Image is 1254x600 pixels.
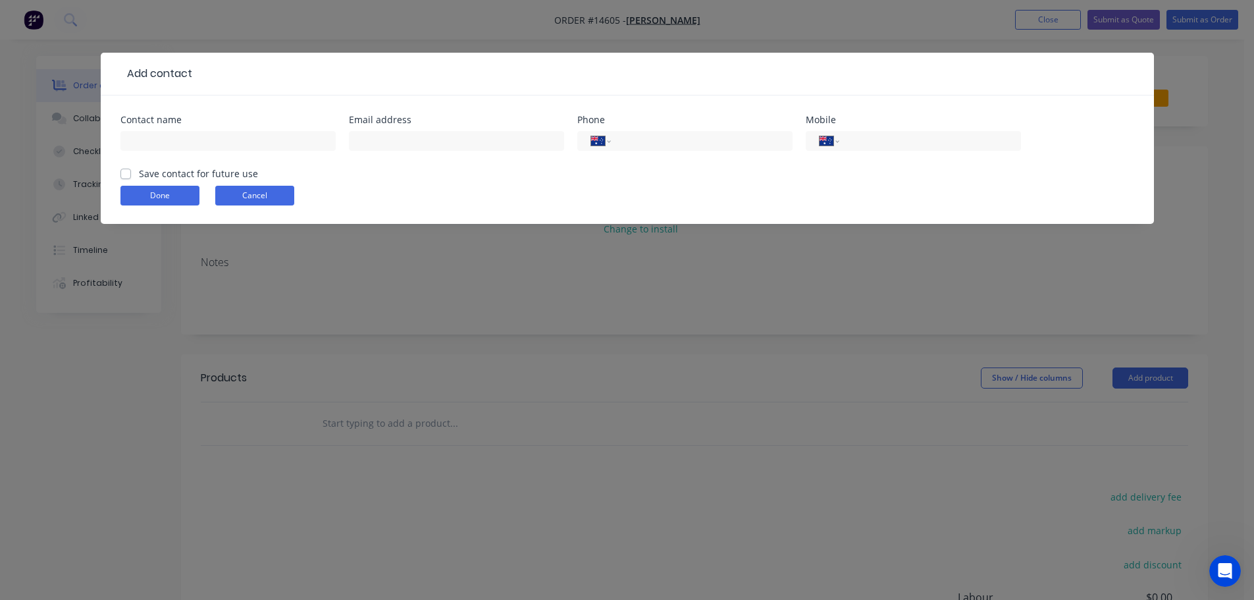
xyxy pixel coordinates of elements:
[577,115,793,124] div: Phone
[139,167,258,180] label: Save contact for future use
[806,115,1021,124] div: Mobile
[120,115,336,124] div: Contact name
[120,186,199,205] button: Done
[349,115,564,124] div: Email address
[1209,555,1241,587] iframe: Intercom live chat
[120,66,192,82] div: Add contact
[215,186,294,205] button: Cancel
